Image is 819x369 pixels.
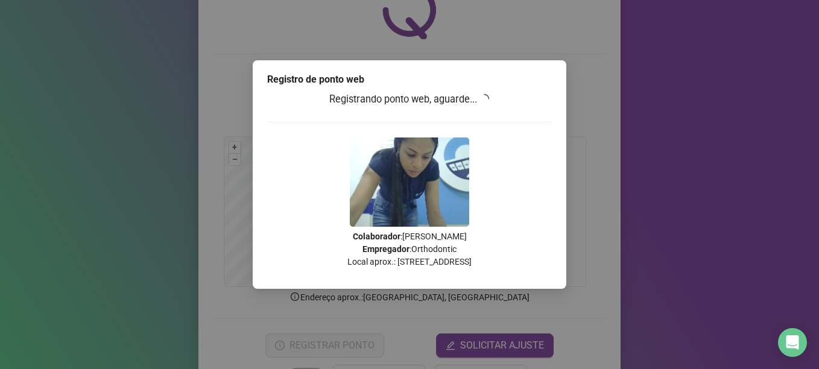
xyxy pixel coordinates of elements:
[267,72,552,87] div: Registro de ponto web
[267,92,552,107] h3: Registrando ponto web, aguarde...
[778,328,807,357] div: Open Intercom Messenger
[362,244,409,254] strong: Empregador
[353,232,400,241] strong: Colaborador
[267,230,552,268] p: : [PERSON_NAME] : Orthodontic Local aprox.: [STREET_ADDRESS]
[350,137,469,227] img: Z
[479,93,490,104] span: loading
